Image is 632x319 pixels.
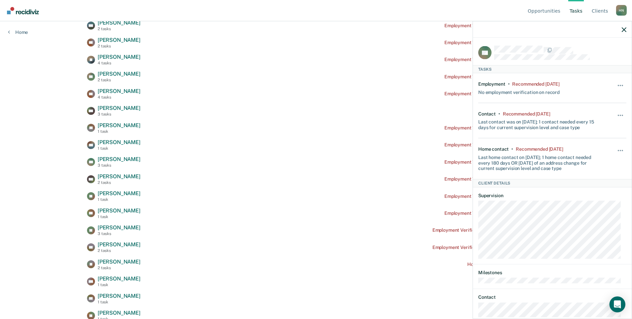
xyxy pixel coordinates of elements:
span: [PERSON_NAME] [98,105,140,111]
div: Employment [478,81,505,87]
div: Recommended 7 days ago [516,146,563,152]
span: [PERSON_NAME] [98,122,140,128]
div: 3 tasks [98,231,140,236]
span: [PERSON_NAME] [98,259,140,265]
a: Home [8,29,28,35]
div: Contact [478,111,496,117]
div: • [511,146,513,152]
div: No employment verification on record [478,87,560,95]
button: Profile dropdown button [616,5,627,16]
span: [PERSON_NAME] [98,54,140,60]
div: 1 task [98,282,140,287]
dt: Contact [478,294,626,300]
dt: Supervision [478,193,626,198]
div: Employment Verification recommended [DATE] [444,57,545,62]
div: Recommended 13 days ago [503,111,550,117]
span: [PERSON_NAME] [98,88,140,94]
span: [PERSON_NAME] [98,37,140,43]
div: Employment Verification recommended a month ago [432,227,545,233]
div: • [498,111,500,117]
div: Employment Verification recommended [DATE] [444,125,545,131]
span: [PERSON_NAME] [98,241,140,248]
div: 1 task [98,146,140,151]
div: 2 tasks [98,44,140,48]
div: Employment Verification recommended [DATE] [444,23,545,29]
span: [PERSON_NAME] [98,276,140,282]
span: [PERSON_NAME] [98,173,140,180]
div: Last home contact on [DATE]; 1 home contact needed every 180 days OR [DATE] of an address change ... [478,152,602,171]
div: Tasks [473,65,632,73]
div: Employment Verification recommended [DATE] [444,210,545,216]
div: Employment Verification recommended [DATE] [444,176,545,182]
div: Open Intercom Messenger [609,296,625,312]
span: [PERSON_NAME] [98,293,140,299]
div: • [508,81,510,87]
div: Last contact was on [DATE]; 1 contact needed every 15 days for current supervision level and case... [478,117,602,130]
dt: Milestones [478,270,626,275]
span: [PERSON_NAME] [98,224,140,231]
span: [PERSON_NAME] [98,190,140,197]
div: 2 tasks [98,27,140,31]
div: 1 task [98,129,140,134]
div: 1 task [98,197,140,202]
div: Employment Verification recommended [DATE] [444,142,545,148]
div: 4 tasks [98,95,140,100]
div: Employment Verification recommended [DATE] [444,159,545,165]
div: Recommended 4 months ago [512,81,559,87]
div: 2 tasks [98,180,140,185]
div: 2 tasks [98,266,140,270]
span: [PERSON_NAME] [98,156,140,162]
div: Employment Verification recommended [DATE] [444,40,545,45]
span: [PERSON_NAME] [98,207,140,214]
span: [PERSON_NAME] [98,310,140,316]
div: Employment Verification recommended [DATE] [444,194,545,199]
div: Employment Verification recommended [DATE] [444,74,545,80]
span: [PERSON_NAME] [98,139,140,145]
div: 3 tasks [98,112,140,117]
div: 4 tasks [98,61,140,65]
div: H N [616,5,627,16]
div: 3 tasks [98,163,140,168]
div: Home contact recommended [DATE] [467,262,545,267]
img: Recidiviz [7,7,39,14]
span: [PERSON_NAME] [98,71,140,77]
span: [PERSON_NAME] [98,20,140,26]
div: 1 task [98,300,140,304]
div: 2 tasks [98,248,140,253]
div: Home contact [478,146,509,152]
div: Employment Verification recommended a month ago [432,245,545,250]
div: 2 tasks [98,78,140,82]
div: Client Details [473,179,632,187]
div: Employment Verification recommended [DATE] [444,91,545,97]
div: 1 task [98,214,140,219]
